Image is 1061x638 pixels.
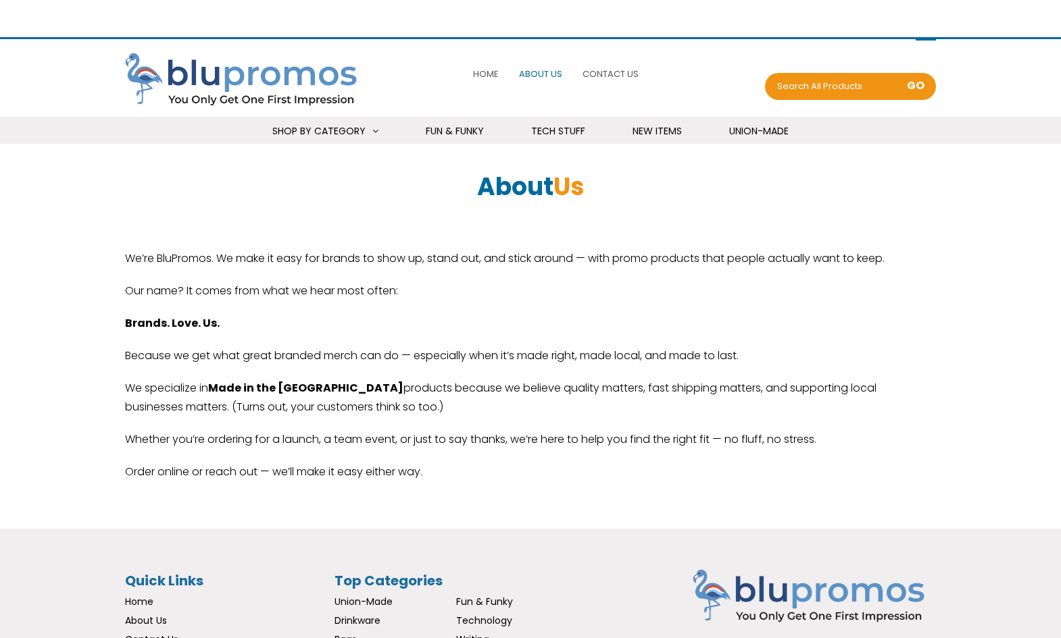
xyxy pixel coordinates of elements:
[473,68,499,80] span: Home
[255,117,395,146] a: Shop By Category
[125,53,368,108] img: Blupromos LLC's Logo
[125,430,936,449] p: Whether you’re ordering for a launch, a team event, or just to say thanks, we’re here to help you...
[208,380,403,396] b: Made in the [GEOGRAPHIC_DATA]
[409,117,501,146] a: Fun & Funky
[125,346,936,365] p: Because we get what great branded merch can do — especially when it’s made right, made local, and...
[531,124,585,138] span: Tech Stuff
[633,124,682,138] span: New Items
[516,59,566,88] a: About Us
[519,68,562,80] span: About Us
[553,169,585,204] span: Us
[616,117,699,146] a: New Items
[712,117,806,146] a: Union-Made
[125,249,936,268] p: We’re BluPromos. We make it easy for brands to show up, stand out, and stick around — with promo ...
[125,178,936,196] h1: About
[426,124,484,138] span: Fun & Funky
[125,379,936,417] p: We specialize in products because we believe quality matters, fast shipping matters, and supporti...
[470,59,502,88] a: Home
[729,124,789,138] span: Union-Made
[583,68,639,80] span: Contact Us
[579,59,642,88] a: Contact Us
[125,315,220,331] b: Brands. Love. Us.
[125,462,936,481] p: Order online or reach out — we’ll make it easy either way.
[125,282,936,300] p: Our name? It comes from what we hear most often:
[514,117,602,146] a: Tech Stuff
[272,124,366,138] span: Shop By Category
